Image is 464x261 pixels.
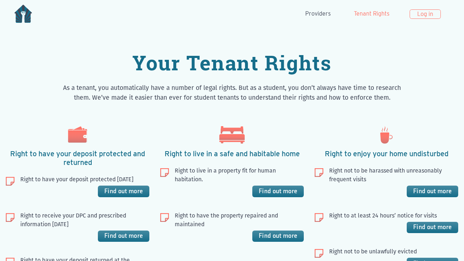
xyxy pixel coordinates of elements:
[252,231,304,242] a: Find out more
[410,9,441,19] a: Log in
[302,7,333,21] a: Providers
[98,231,149,242] a: Find out more
[351,7,392,21] a: Tenant Rights
[315,149,458,158] h5: Right to enjoy your home undisturbed
[14,5,32,23] img: Home
[62,84,402,103] p: As a tenant, you automatically have a number of legal rights. But as a student, you don’t always ...
[407,186,458,197] a: Find out more
[407,222,458,233] a: Find out more
[98,186,149,197] a: Find out more
[6,149,149,167] h5: Right to have your deposit protected and returned
[62,51,402,75] h2: Your Tenant Rights
[160,149,304,158] h5: Right to live in a safe and habitable home
[252,186,304,197] a: Find out more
